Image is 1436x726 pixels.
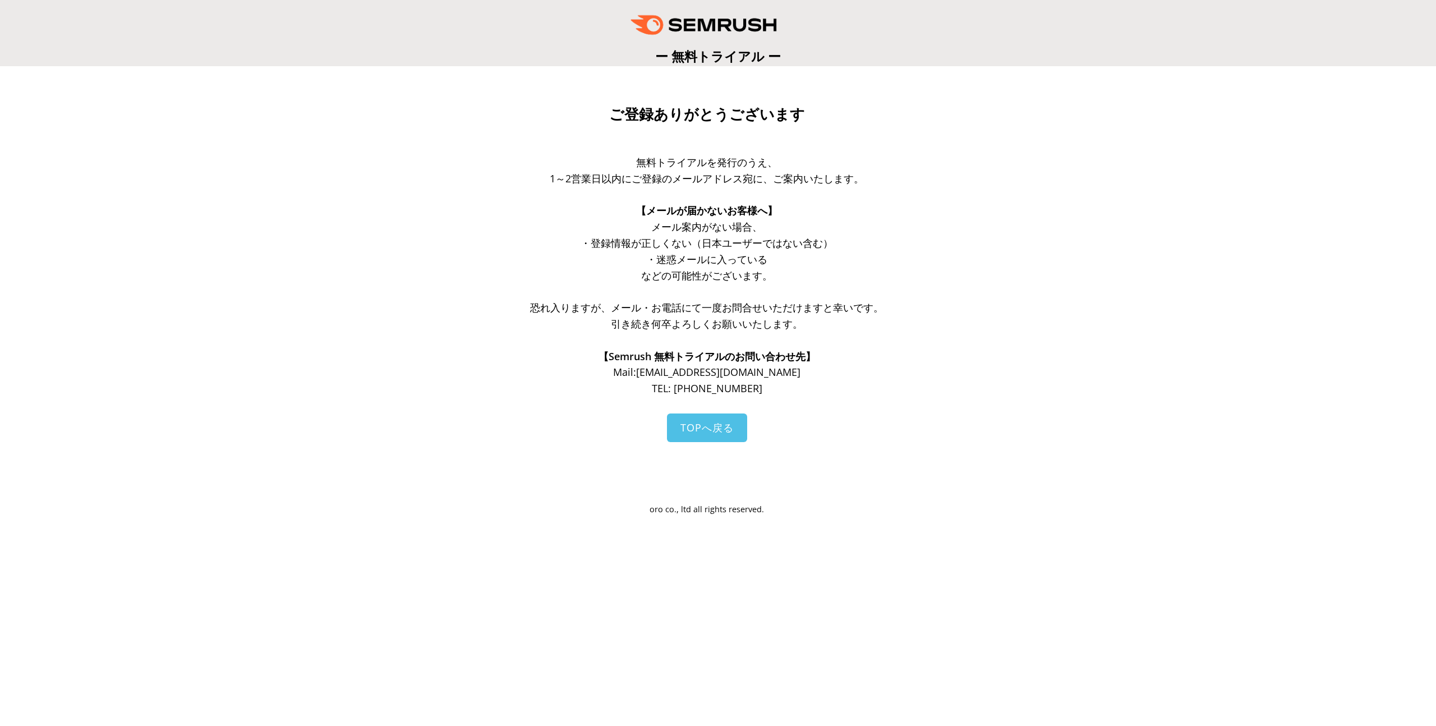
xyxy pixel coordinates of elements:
a: TOPへ戻る [667,413,747,442]
span: 引き続き何卒よろしくお願いいたします。 [611,317,803,330]
span: 恐れ入りますが、メール・お電話にて一度お問合せいただけますと幸いです。 [530,301,883,314]
span: ・迷惑メールに入っている [646,252,767,266]
span: ー 無料トライアル ー [655,47,781,65]
span: 【Semrush 無料トライアルのお問い合わせ先】 [599,350,816,363]
span: 無料トライアルを発行のうえ、 [636,155,777,169]
span: TOPへ戻る [680,421,734,434]
span: 【メールが届かないお客様へ】 [636,204,777,217]
span: メール案内がない場合、 [651,220,762,233]
span: 1～2営業日以内にご登録のメールアドレス宛に、ご案内いたします。 [550,172,864,185]
span: oro co., ltd all rights reserved. [650,504,764,514]
span: Mail: [EMAIL_ADDRESS][DOMAIN_NAME] [613,365,800,379]
span: などの可能性がございます。 [641,269,772,282]
span: ご登録ありがとうございます [609,106,805,123]
span: TEL: [PHONE_NUMBER] [652,382,762,395]
span: ・登録情報が正しくない（日本ユーザーではない含む） [581,236,833,250]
